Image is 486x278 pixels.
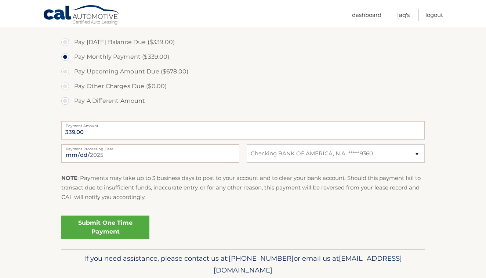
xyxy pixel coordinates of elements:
[43,5,120,26] a: Cal Automotive
[229,254,294,263] span: [PHONE_NUMBER]
[425,9,443,21] a: Logout
[61,94,425,108] label: Pay A Different Amount
[61,144,239,163] input: Payment Date
[66,253,420,276] p: If you need assistance, please contact us at: or email us at
[61,50,425,64] label: Pay Monthly Payment ($339.00)
[61,35,425,50] label: Pay [DATE] Balance Due ($339.00)
[352,9,381,21] a: Dashboard
[61,144,239,150] label: Payment Processing Date
[61,64,425,79] label: Pay Upcoming Amount Due ($678.00)
[397,9,410,21] a: FAQ's
[214,254,402,274] span: [EMAIL_ADDRESS][DOMAIN_NAME]
[61,79,425,94] label: Pay Other Charges Due ($0.00)
[61,173,425,202] p: : Payments may take up to 3 business days to post to your account and to clear your bank account....
[61,174,77,181] strong: NOTE
[61,216,149,239] a: Submit One Time Payment
[61,121,425,127] label: Payment Amount
[61,121,425,140] input: Payment Amount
